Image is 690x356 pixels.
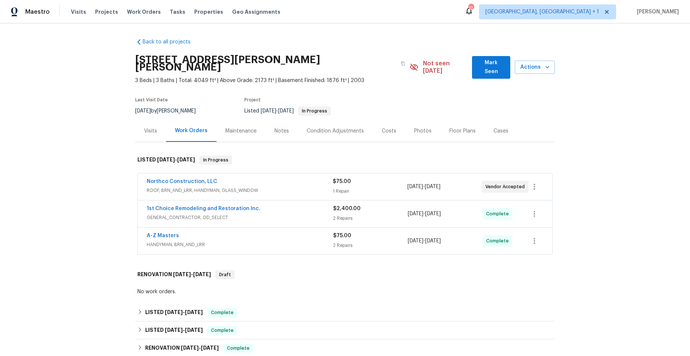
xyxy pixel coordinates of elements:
[408,238,423,244] span: [DATE]
[135,148,555,172] div: LISTED [DATE]-[DATE]In Progress
[177,157,195,162] span: [DATE]
[170,9,185,14] span: Tasks
[425,184,440,189] span: [DATE]
[147,206,260,211] a: 1st Choice Remodeling and Restoration Inc.
[165,327,183,333] span: [DATE]
[216,271,234,278] span: Draft
[200,156,231,164] span: In Progress
[185,310,203,315] span: [DATE]
[407,184,423,189] span: [DATE]
[261,108,294,114] span: -
[208,309,237,316] span: Complete
[307,127,364,135] div: Condition Adjustments
[468,4,473,12] div: 12
[25,8,50,16] span: Maestro
[408,237,441,245] span: -
[145,308,203,317] h6: LISTED
[232,8,280,16] span: Geo Assignments
[208,327,237,334] span: Complete
[135,107,205,115] div: by [PERSON_NAME]
[299,109,330,113] span: In Progress
[144,127,157,135] div: Visits
[521,63,549,72] span: Actions
[485,8,599,16] span: [GEOGRAPHIC_DATA], [GEOGRAPHIC_DATA] + 1
[137,270,211,279] h6: RENOVATION
[193,272,211,277] span: [DATE]
[423,60,468,75] span: Not seen [DATE]
[486,210,512,218] span: Complete
[175,127,208,134] div: Work Orders
[278,108,294,114] span: [DATE]
[408,210,441,218] span: -
[135,321,555,339] div: LISTED [DATE]-[DATE]Complete
[71,8,86,16] span: Visits
[181,345,219,350] span: -
[634,8,679,16] span: [PERSON_NAME]
[478,58,504,76] span: Mark Seen
[181,345,199,350] span: [DATE]
[173,272,211,277] span: -
[425,238,441,244] span: [DATE]
[135,98,168,102] span: Last Visit Date
[261,108,276,114] span: [DATE]
[145,326,203,335] h6: LISTED
[244,98,261,102] span: Project
[425,211,441,216] span: [DATE]
[185,327,203,333] span: [DATE]
[165,327,203,333] span: -
[147,187,333,194] span: ROOF, BRN_AND_LRR, HANDYMAN, GLASS_WINDOW
[494,127,508,135] div: Cases
[225,127,257,135] div: Maintenance
[147,214,333,221] span: GENERAL_CONTRACTOR, OD_SELECT
[449,127,476,135] div: Floor Plans
[165,310,183,315] span: [DATE]
[485,183,528,190] span: Vendor Accepted
[382,127,396,135] div: Costs
[396,57,410,70] button: Copy Address
[408,211,423,216] span: [DATE]
[244,108,331,114] span: Listed
[135,38,206,46] a: Back to all projects
[194,8,223,16] span: Properties
[333,215,408,222] div: 2 Repairs
[173,272,191,277] span: [DATE]
[333,179,351,184] span: $75.00
[145,344,219,353] h6: RENOVATION
[135,77,410,84] span: 3 Beds | 3 Baths | Total: 4049 ft² | Above Grade: 2173 ft² | Basement Finished: 1876 ft² | 2003
[414,127,432,135] div: Photos
[135,56,396,71] h2: [STREET_ADDRESS][PERSON_NAME][PERSON_NAME]
[486,237,512,245] span: Complete
[333,206,361,211] span: $2,400.00
[135,108,151,114] span: [DATE]
[157,157,175,162] span: [DATE]
[157,157,195,162] span: -
[201,345,219,350] span: [DATE]
[135,263,555,287] div: RENOVATION [DATE]-[DATE]Draft
[274,127,289,135] div: Notes
[147,241,333,248] span: HANDYMAN, BRN_AND_LRR
[137,156,195,164] h6: LISTED
[224,344,253,352] span: Complete
[147,233,179,238] a: A-Z Masters
[165,310,203,315] span: -
[95,8,118,16] span: Projects
[515,61,555,74] button: Actions
[333,187,407,195] div: 1 Repair
[407,183,440,190] span: -
[137,288,553,295] div: No work orders.
[472,56,510,79] button: Mark Seen
[333,242,408,249] div: 2 Repairs
[147,179,217,184] a: Northco Construction, LLC
[333,233,351,238] span: $75.00
[127,8,161,16] span: Work Orders
[135,304,555,321] div: LISTED [DATE]-[DATE]Complete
